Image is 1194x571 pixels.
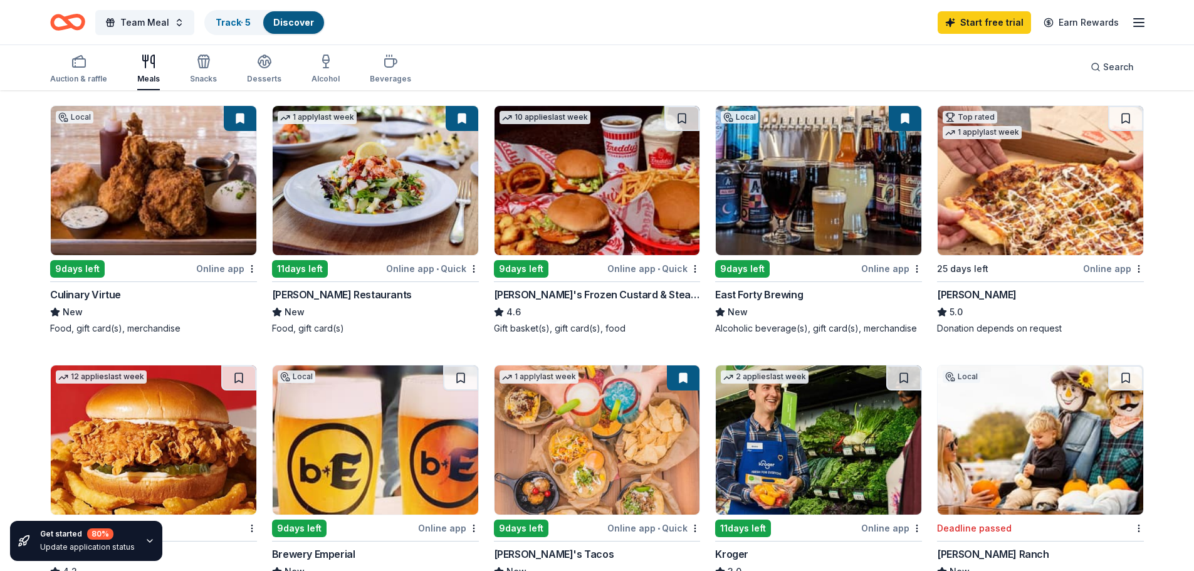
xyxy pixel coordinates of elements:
div: Brewery Emperial [272,547,355,562]
img: Image for Cameron Mitchell Restaurants [273,106,478,255]
div: [PERSON_NAME] Ranch [937,547,1049,562]
div: Online app [418,520,479,536]
div: Auction & raffle [50,74,107,84]
div: 10 applies last week [500,111,590,124]
div: Snacks [190,74,217,84]
div: Update application status [40,542,135,552]
div: Local [278,370,315,383]
button: Meals [137,49,160,90]
div: [PERSON_NAME]'s Frozen Custard & Steakburgers [494,287,701,302]
a: Image for Culinary VirtueLocal9days leftOnline appCulinary VirtueNewFood, gift card(s), merchandise [50,105,257,335]
div: Top rated [943,111,997,123]
div: 2 applies last week [721,370,809,384]
div: Online app Quick [607,261,700,276]
img: Image for Freddy's Frozen Custard & Steakburgers [495,106,700,255]
div: Online app Quick [607,520,700,536]
div: Kroger [715,547,748,562]
div: [PERSON_NAME]'s Tacos [494,547,614,562]
div: East Forty Brewing [715,287,803,302]
button: Auction & raffle [50,49,107,90]
div: Meals [137,74,160,84]
span: Team Meal [120,15,169,30]
span: • [657,264,660,274]
span: 4.6 [506,305,521,320]
span: Search [1103,60,1134,75]
div: Online app [1083,261,1144,276]
div: 80 % [87,528,113,540]
div: Desserts [247,74,281,84]
img: Image for KBP Foods [51,365,256,515]
div: Food, gift card(s) [272,322,479,335]
div: 9 days left [715,260,770,278]
div: Online app Quick [386,261,479,276]
img: Image for East Forty Brewing [716,106,921,255]
div: Local [56,111,93,123]
a: Earn Rewards [1036,11,1126,34]
img: Image for Culinary Virtue [51,106,256,255]
img: Image for Kroger [716,365,921,515]
div: Culinary Virtue [50,287,121,302]
div: Donation depends on request [937,322,1144,335]
div: Gift basket(s), gift card(s), food [494,322,701,335]
div: [PERSON_NAME] Restaurants [272,287,412,302]
div: 9 days left [494,520,548,537]
div: 11 days left [715,520,771,537]
div: Online app [861,261,922,276]
button: Search [1081,55,1144,80]
a: Image for East Forty BrewingLocal9days leftOnline appEast Forty BrewingNewAlcoholic beverage(s), ... [715,105,922,335]
a: Start free trial [938,11,1031,34]
div: Online app [861,520,922,536]
span: New [285,305,305,320]
div: Beverages [370,74,411,84]
a: Home [50,8,85,37]
button: Alcohol [312,49,340,90]
a: Image for Freddy's Frozen Custard & Steakburgers10 applieslast week9days leftOnline app•Quick[PER... [494,105,701,335]
div: Get started [40,528,135,540]
div: 25 days left [937,261,988,276]
div: Local [721,111,758,123]
div: 1 apply last week [500,370,579,384]
div: Online app [196,261,257,276]
div: Alcohol [312,74,340,84]
div: Alcoholic beverage(s), gift card(s), merchandise [715,322,922,335]
a: Image for Casey'sTop rated1 applylast week25 days leftOnline app[PERSON_NAME]5.0Donation depends ... [937,105,1144,335]
div: 9 days left [494,260,548,278]
a: Discover [273,17,314,28]
span: 5.0 [950,305,963,320]
span: New [728,305,748,320]
div: Deadline passed [937,521,1012,536]
button: Snacks [190,49,217,90]
div: 9 days left [50,260,105,278]
div: Local [943,370,980,383]
div: 12 applies last week [56,370,147,384]
div: [PERSON_NAME] [937,287,1017,302]
button: Track· 5Discover [204,10,325,35]
a: Track· 5 [216,17,251,28]
a: Image for Cameron Mitchell Restaurants1 applylast week11days leftOnline app•Quick[PERSON_NAME] Re... [272,105,479,335]
img: Image for Brewery Emperial [273,365,478,515]
div: 1 apply last week [278,111,357,124]
button: Desserts [247,49,281,90]
button: Beverages [370,49,411,90]
img: Image for Casey's [938,106,1143,255]
span: New [63,305,83,320]
img: Image for Faulkner's Ranch [938,365,1143,515]
span: • [436,264,439,274]
div: Food, gift card(s), merchandise [50,322,257,335]
div: 1 apply last week [943,126,1022,139]
button: Team Meal [95,10,194,35]
div: 9 days left [272,520,327,537]
img: Image for Torchy's Tacos [495,365,700,515]
span: • [657,523,660,533]
div: 11 days left [272,260,328,278]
